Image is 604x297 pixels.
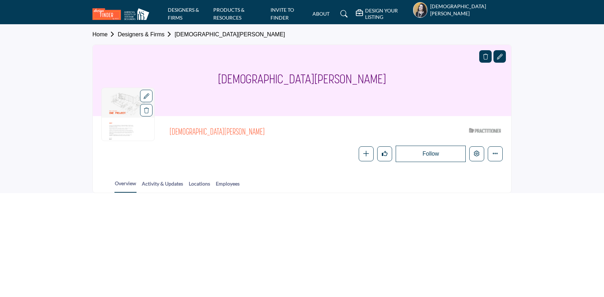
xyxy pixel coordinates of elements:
[92,8,153,20] img: site Logo
[168,7,199,21] a: DESIGNERS & FIRMS
[213,7,245,21] a: PRODUCTS & RESOURCES
[92,31,118,37] a: Home
[396,146,466,162] button: Follow
[413,2,427,18] button: Show hide supplier dropdown
[377,146,392,161] button: Like
[469,146,484,161] button: Edit company
[218,45,386,116] h1: [DEMOGRAPHIC_DATA][PERSON_NAME]
[175,31,285,37] a: [DEMOGRAPHIC_DATA][PERSON_NAME]
[114,179,137,193] a: Overview
[493,50,506,63] div: Aspect Ratio:6:1,Size:1200x200px
[215,180,240,192] a: Employees
[430,3,512,17] h5: [DEMOGRAPHIC_DATA][PERSON_NAME]
[469,126,501,135] img: ASID Qualified Practitioners
[188,180,210,192] a: Locations
[365,7,410,20] h5: DESIGN YOUR LISTING
[333,8,352,20] a: Search
[488,146,503,161] button: More details
[271,7,294,21] a: INVITE TO FINDER
[141,180,183,192] a: Activity & Updates
[312,11,330,17] a: ABOUT
[170,127,330,139] span: Cristiana Mascarenhas
[140,90,153,102] div: Aspect Ratio:1:1,Size:400x400px
[118,31,175,37] a: Designers & Firms
[356,7,410,20] div: DESIGN YOUR LISTING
